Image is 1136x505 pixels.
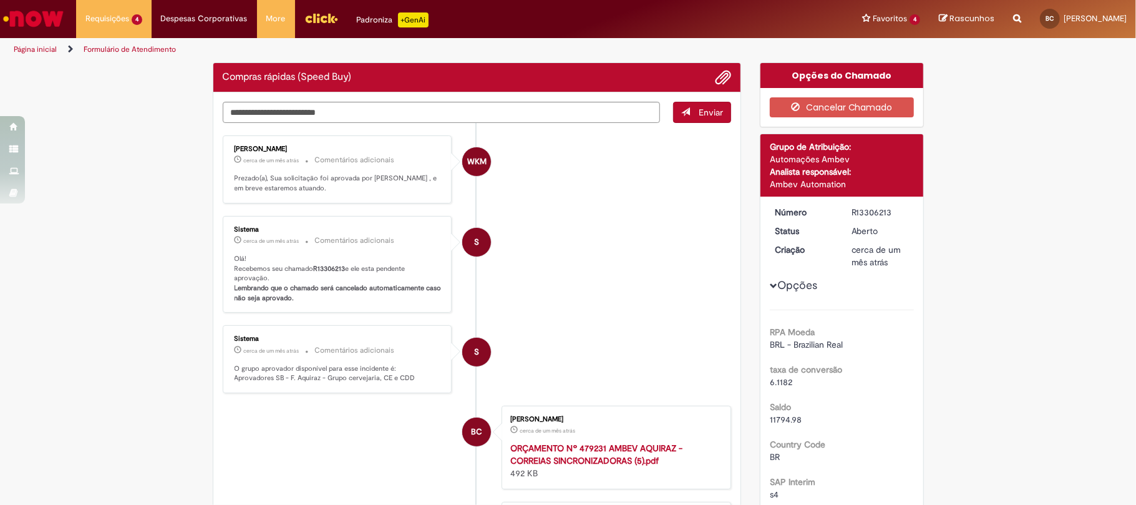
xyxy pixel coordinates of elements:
span: BC [471,417,482,447]
div: Ambev Automation [770,178,914,190]
div: [PERSON_NAME] [510,416,718,423]
small: Comentários adicionais [315,345,395,356]
span: cerca de um mês atrás [244,347,299,355]
span: S [474,337,479,367]
span: s4 [770,489,779,500]
img: ServiceNow [1,6,66,31]
div: 18/07/2025 15:57:03 [852,243,910,268]
a: Página inicial [14,44,57,54]
b: SAP Interim [770,476,815,488]
b: Lembrando que o chamado será cancelado automaticamente caso não seja aprovado. [235,283,444,303]
span: 11794.98 [770,414,802,425]
span: S [474,227,479,257]
b: Saldo [770,401,791,413]
div: [PERSON_NAME] [235,145,442,153]
div: System [462,338,491,366]
span: Despesas Corporativas [161,12,248,25]
a: Rascunhos [939,13,994,25]
time: 18/07/2025 15:57:12 [244,347,299,355]
span: BRL - Brazilian Real [770,339,843,350]
span: Enviar [699,107,723,118]
time: 18/07/2025 15:57:15 [244,237,299,245]
p: +GenAi [398,12,429,27]
span: cerca de um mês atrás [244,237,299,245]
div: Sistema [235,226,442,233]
a: Formulário de Atendimento [84,44,176,54]
button: Enviar [673,102,731,123]
p: Prezado(a), Sua solicitação foi aprovada por [PERSON_NAME] , e em breve estaremos atuando. [235,174,442,193]
span: BR [770,451,780,463]
span: 4 [910,14,920,25]
small: Comentários adicionais [315,235,395,246]
span: 4 [132,14,142,25]
p: Olá! Recebemos seu chamado e ele esta pendente aprovação. [235,254,442,303]
dt: Status [765,225,842,237]
span: WKM [467,147,487,177]
div: William Kaio Maia [462,147,491,176]
div: Aberto [852,225,910,237]
dt: Número [765,206,842,218]
div: Automações Ambev [770,153,914,165]
time: 18/07/2025 15:57:03 [852,244,901,268]
b: taxa de conversão [770,364,842,375]
ul: Trilhas de página [9,38,748,61]
dt: Criação [765,243,842,256]
b: R13306213 [314,264,346,273]
div: R13306213 [852,206,910,218]
textarea: Digite sua mensagem aqui... [223,102,661,124]
div: Analista responsável: [770,165,914,178]
div: Bruna Kelly De Castro Campos [462,418,491,446]
span: 6.1182 [770,376,792,388]
span: cerca de um mês atrás [520,427,575,434]
h2: Compras rápidas (Speed Buy) Histórico de tíquete [223,72,352,83]
span: Rascunhos [949,12,994,24]
a: ORÇAMENTO Nº 479231 AMBEV AQUIRAZ - CORREIAS SINCRONIZADORAS (5).pdf [510,443,682,466]
button: Cancelar Chamado [770,97,914,117]
span: More [266,12,286,25]
span: cerca de um mês atrás [852,244,901,268]
b: RPA Moeda [770,326,815,338]
span: cerca de um mês atrás [244,157,299,164]
div: Opções do Chamado [760,63,923,88]
span: BC [1046,14,1054,22]
time: 18/07/2025 15:56:59 [520,427,575,434]
div: Grupo de Atribuição: [770,140,914,153]
span: Requisições [85,12,129,25]
time: 22/07/2025 11:46:37 [244,157,299,164]
div: Padroniza [357,12,429,27]
div: Sistema [235,335,442,343]
span: Favoritos [873,12,907,25]
img: click_logo_yellow_360x200.png [304,9,338,27]
div: 492 KB [510,442,718,479]
small: Comentários adicionais [315,155,395,165]
p: O grupo aprovador disponível para esse incidente é: Aprovadores SB - F. Aquiraz - Grupo cervejari... [235,364,442,383]
button: Adicionar anexos [715,69,731,86]
span: [PERSON_NAME] [1064,13,1127,24]
div: System [462,228,491,257]
b: Country Code [770,439,825,450]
